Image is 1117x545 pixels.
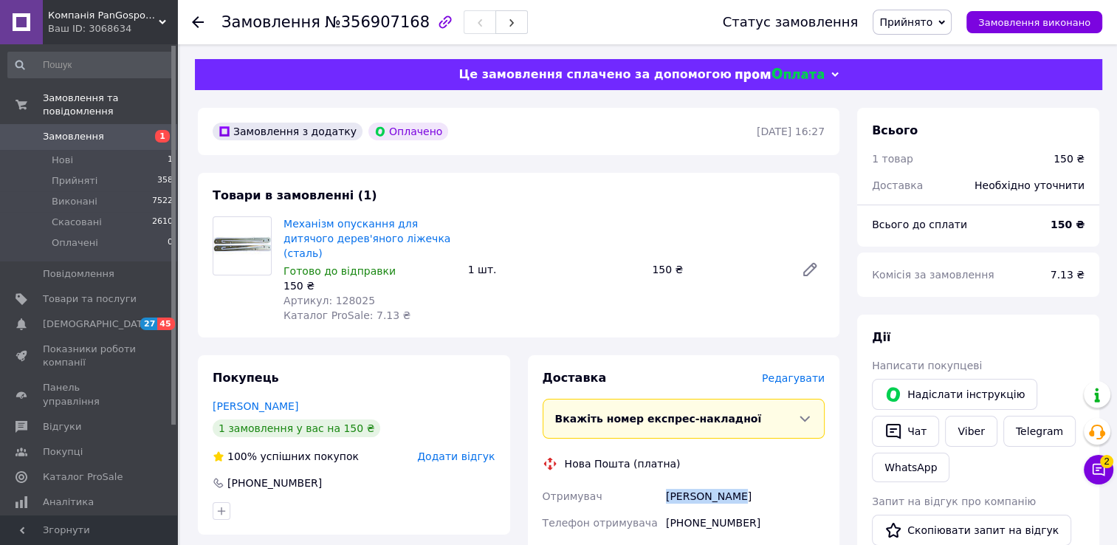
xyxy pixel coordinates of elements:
[152,216,173,229] span: 2610
[213,188,377,202] span: Товари в замовленні (1)
[213,419,380,437] div: 1 замовлення у вас на 150 ₴
[52,154,73,167] span: Нові
[735,68,824,82] img: evopay logo
[945,416,997,447] a: Viber
[872,219,967,230] span: Всього до сплати
[663,510,828,536] div: [PHONE_NUMBER]
[872,360,982,371] span: Написати покупцеві
[283,278,456,293] div: 150 ₴
[52,216,102,229] span: Скасовані
[140,318,157,330] span: 27
[872,416,939,447] button: Чат
[227,450,257,462] span: 100%
[157,318,174,330] span: 45
[1084,455,1113,484] button: Чат з покупцем2
[417,450,495,462] span: Додати відгук
[879,16,932,28] span: Прийнято
[762,372,825,384] span: Редагувати
[966,169,1093,202] div: Необхідно уточнити
[43,292,137,306] span: Товари та послуги
[168,236,173,250] span: 0
[52,236,98,250] span: Оплачені
[43,267,114,281] span: Повідомлення
[43,420,81,433] span: Відгуки
[663,483,828,510] div: [PERSON_NAME]
[966,11,1102,33] button: Замовлення виконано
[213,123,362,140] div: Замовлення з додатку
[458,67,731,81] span: Це замовлення сплачено за допомогою
[543,371,607,385] span: Доставка
[1100,455,1113,468] span: 2
[757,126,825,137] time: [DATE] 16:27
[192,15,204,30] div: Повернутися назад
[795,255,825,284] a: Редагувати
[872,153,913,165] span: 1 товар
[283,218,450,259] a: Механізм опускання для дитячого дерев'яного ліжечка (сталь)
[152,195,173,208] span: 7522
[1003,416,1076,447] a: Telegram
[226,476,323,490] div: [PHONE_NUMBER]
[872,379,1037,410] button: Надіслати інструкцію
[43,343,137,369] span: Показники роботи компанії
[7,52,174,78] input: Пошук
[43,318,152,331] span: [DEMOGRAPHIC_DATA]
[872,496,1036,507] span: Запит на відгук про компанію
[325,13,430,31] span: №356907168
[52,174,97,188] span: Прийняті
[48,22,177,35] div: Ваш ID: 3068634
[1051,219,1085,230] b: 150 ₴
[52,195,97,208] span: Виконані
[543,517,658,529] span: Телефон отримувача
[157,174,173,188] span: 358
[213,231,271,261] img: Механізм опускання для дитячого дерев'яного ліжечка (сталь)
[978,17,1090,28] span: Замовлення виконано
[283,295,375,306] span: Артикул: 128025
[561,456,684,471] div: Нова Пошта (платна)
[368,123,448,140] div: Оплачено
[872,123,918,137] span: Всього
[213,400,298,412] a: [PERSON_NAME]
[48,9,159,22] span: Компанія PanGospodar рада Вам по буднях з 9-00 до 18-00 та онлайн 24/7
[872,330,890,344] span: Дії
[43,130,104,143] span: Замовлення
[872,269,994,281] span: Комісія за замовлення
[462,259,647,280] div: 1 шт.
[543,490,602,502] span: Отримувач
[43,381,137,408] span: Панель управління
[43,470,123,484] span: Каталог ProSale
[872,179,923,191] span: Доставка
[155,130,170,143] span: 1
[1054,151,1085,166] div: 150 ₴
[283,309,410,321] span: Каталог ProSale: 7.13 ₴
[646,259,789,280] div: 150 ₴
[213,371,279,385] span: Покупець
[1051,269,1085,281] span: 7.13 ₴
[213,449,359,464] div: успішних покупок
[43,92,177,118] span: Замовлення та повідомлення
[43,496,94,509] span: Аналітика
[221,13,320,31] span: Замовлення
[43,445,83,459] span: Покупці
[723,15,859,30] div: Статус замовлення
[168,154,173,167] span: 1
[283,265,396,277] span: Готово до відправки
[872,453,949,482] a: WhatsApp
[555,413,762,425] span: Вкажіть номер експрес-накладної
